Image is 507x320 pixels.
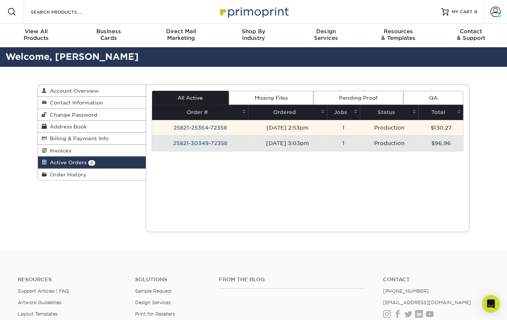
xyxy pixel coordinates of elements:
a: Contact Information [38,97,146,109]
a: Address Book [38,121,146,133]
span: Order History [47,172,86,178]
th: Order # [152,105,248,120]
span: Design [290,28,362,35]
a: [EMAIL_ADDRESS][DOMAIN_NAME] [383,300,471,305]
span: Account Overview [47,88,99,94]
img: Primoprint [217,4,290,20]
div: & Support [435,28,507,41]
td: Production [360,120,419,135]
a: Support Articles | FAQ [18,288,69,294]
span: MY CART [452,9,473,15]
a: Account Overview [38,85,146,97]
span: Resources [362,28,434,35]
span: Billing & Payment Info [47,135,108,141]
a: Sample Request [135,288,172,294]
span: Business [72,28,145,35]
span: Active Orders [47,159,87,165]
a: BusinessCards [72,24,145,47]
th: Ordered [248,105,327,120]
div: Services [290,28,362,41]
td: 1 [327,135,360,151]
div: Industry [217,28,290,41]
a: Contact [383,276,489,283]
td: Production [360,135,419,151]
a: DesignServices [290,24,362,47]
span: Shop By [217,28,290,35]
a: [PHONE_NUMBER] [383,288,429,294]
div: Open Intercom Messenger [482,295,500,313]
td: 25821-30349-72358 [152,135,248,151]
a: Pending Proof [313,91,403,105]
input: SEARCH PRODUCTS..... [30,7,102,16]
a: Order History [38,169,146,180]
a: Shop ByIndustry [217,24,290,47]
a: Design Services [135,300,170,305]
td: [DATE] 3:03pm [248,135,327,151]
a: Print for Resellers [135,311,175,317]
h4: Resources [18,276,124,283]
a: Missing Files [229,91,313,105]
span: 2 [88,160,95,166]
a: Direct MailMarketing [145,24,217,47]
span: Invoices [47,148,71,154]
span: 0 [474,9,477,14]
a: Contact& Support [435,24,507,47]
div: Marketing [145,28,217,41]
span: Contact Information [47,100,103,106]
a: Change Password [38,109,146,121]
td: $130.27 [418,120,463,135]
a: Resources& Templates [362,24,434,47]
h4: Solutions [135,276,208,283]
a: QA [403,91,463,105]
a: Billing & Payment Info [38,133,146,144]
div: & Templates [362,28,434,41]
h4: From the Blog [219,276,363,283]
a: Layout Templates [18,311,58,317]
th: Status [360,105,419,120]
a: Active Orders 2 [38,156,146,168]
a: Artwork Guidelines [18,300,61,305]
th: Jobs [327,105,360,120]
a: All Active [152,91,229,105]
span: Direct Mail [145,28,217,35]
td: 25821-25364-72358 [152,120,248,135]
div: Cards [72,28,145,41]
td: 1 [327,120,360,135]
span: Change Password [47,112,97,118]
a: Invoices [38,145,146,156]
span: Contact [435,28,507,35]
td: [DATE] 2:53pm [248,120,327,135]
span: Address Book [47,124,87,130]
th: Total [418,105,463,120]
td: $96.96 [418,135,463,151]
